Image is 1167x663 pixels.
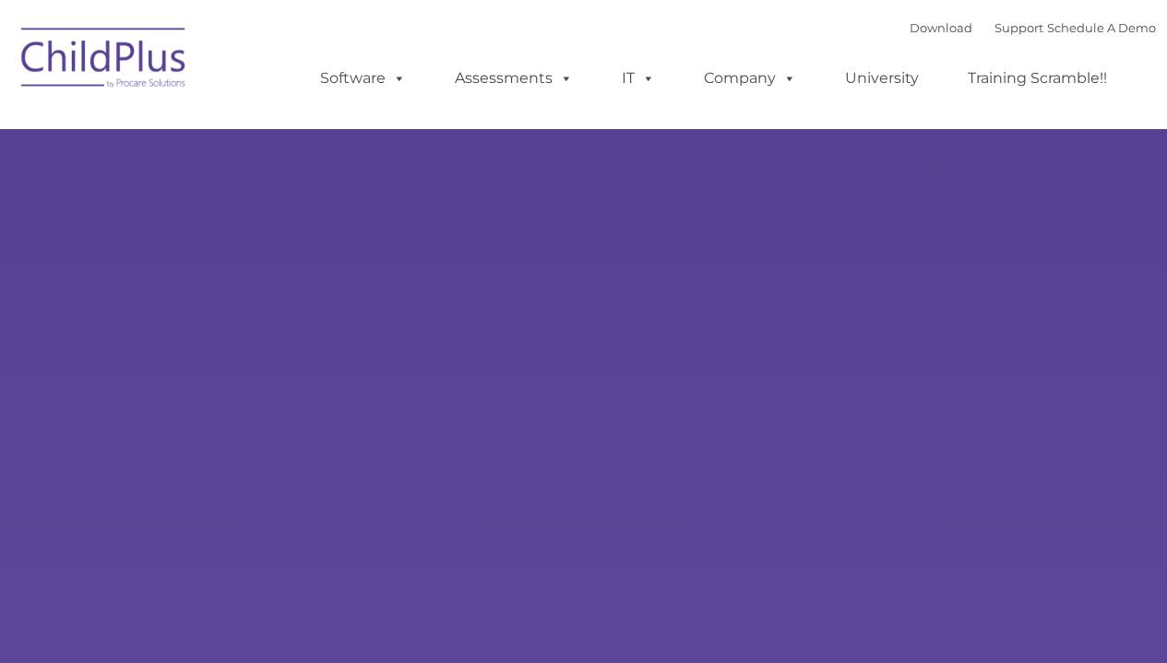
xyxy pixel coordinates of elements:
[827,60,937,97] a: University
[910,20,1156,35] font: |
[302,60,424,97] a: Software
[994,20,1043,35] a: Support
[685,60,815,97] a: Company
[436,60,591,97] a: Assessments
[949,60,1125,97] a: Training Scramble!!
[603,60,673,97] a: IT
[1047,20,1156,35] a: Schedule A Demo
[910,20,972,35] a: Download
[12,15,196,107] img: ChildPlus by Procare Solutions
